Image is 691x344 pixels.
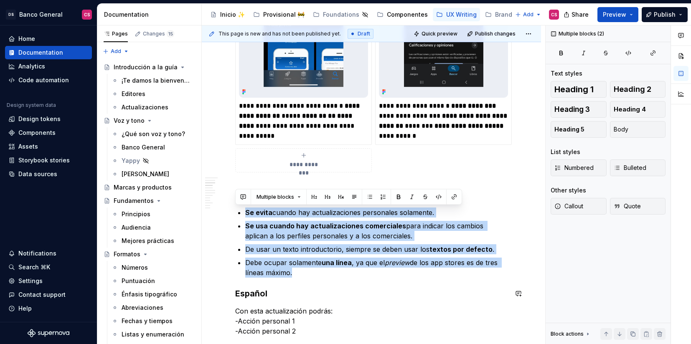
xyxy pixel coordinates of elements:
button: Callout [551,198,607,215]
div: Yappy [122,157,140,165]
div: Mejores prácticas [122,237,174,245]
a: Componentes [373,8,431,21]
a: Documentation [5,46,92,59]
p: cuando hay actualizaciones personales solamente. [245,207,508,218]
button: Heading 4 [610,101,666,118]
div: CS [84,11,90,18]
strong: Español [235,288,267,298]
a: Analytics [5,60,92,73]
div: Énfasis tipográfico [122,290,177,298]
span: Heading 5 [554,125,584,134]
div: ¡Te damos la bienvenida! 🚀 [122,76,191,85]
div: Search ⌘K [18,263,50,271]
p: para indicar los cambios aplican a los perfiles personales y a los comerciales. [245,221,508,241]
button: Preview [597,7,638,22]
a: Actualizaciones [108,101,198,114]
span: Add [523,11,533,18]
a: Formatos [100,248,198,261]
button: Add [513,9,544,20]
strong: textos por defecto [429,245,493,253]
div: Marcas y productos [114,183,172,192]
span: Body [614,125,628,134]
a: Listas y enumeración [108,328,198,341]
button: Contact support [5,288,92,301]
span: Quote [614,202,641,210]
button: Publish changes [465,28,519,40]
div: Help [18,304,32,313]
span: Publish [654,10,676,19]
strong: una línea [322,258,352,267]
a: Principios [108,207,198,221]
svg: Supernova Logo [28,329,69,337]
a: [PERSON_NAME] [108,167,198,181]
a: Énfasis tipográfico [108,288,198,301]
a: Yappy [108,154,198,167]
span: Preview [603,10,626,19]
button: Quick preview [411,28,461,40]
div: Brand [495,10,512,19]
div: Block actions [551,331,584,337]
span: 15 [167,30,174,37]
div: Editores [122,90,145,98]
div: Changes [143,30,174,37]
button: Search ⌘K [5,261,92,274]
div: Assets [18,142,38,151]
div: [PERSON_NAME] [122,170,169,178]
a: Provisional 🚧 [250,8,308,21]
div: Design system data [7,102,56,109]
div: DS [6,10,16,20]
div: CS [551,11,557,18]
a: Mejores prácticas [108,234,198,248]
a: Fundamentos [100,194,198,207]
a: Fechas y tiempos [108,314,198,328]
a: Editores [108,87,198,101]
div: Code automation [18,76,69,84]
div: Block actions [551,328,591,340]
div: Notifications [18,249,56,258]
div: Settings [18,277,43,285]
button: Share [559,7,594,22]
span: Add [111,48,121,55]
button: Bulleted [610,159,666,176]
a: Abreviaciones [108,301,198,314]
button: Heading 5 [551,121,607,138]
div: Fundamentos [114,197,154,205]
div: Page tree [207,6,511,23]
div: Números [122,263,148,272]
a: Data sources [5,167,92,181]
a: Brand [482,8,525,21]
a: Introducción a la guía [100,61,198,74]
a: ¡Te damos la bienvenida! 🚀 [108,74,198,87]
span: Heading 4 [614,105,646,114]
div: Components [18,129,56,137]
div: Pages [104,30,128,37]
div: Home [18,35,35,43]
a: Assets [5,140,92,153]
div: Provisional 🚧 [263,10,305,19]
div: Text styles [551,69,582,78]
strong: Se evita [245,208,272,217]
strong: Texto introductorio [235,188,329,200]
div: ¿Qué son voz y tono? [122,130,185,138]
a: Code automation [5,73,92,87]
p: Debe ocupar solamente , ya que el de los app stores es de tres líneas máximo. [245,258,508,278]
span: Publish changes [475,30,516,37]
span: Quick preview [422,30,457,37]
div: Analytics [18,62,45,71]
a: Inicio ✨ [207,8,248,21]
span: Heading 2 [614,85,651,94]
div: Documentation [18,48,63,57]
div: Other styles [551,186,586,195]
div: Documentation [104,10,198,19]
a: Storybook stories [5,154,92,167]
button: DSBanco GeneralCS [2,5,95,23]
a: Puntuación [108,274,198,288]
button: Heading 2 [610,81,666,98]
div: Formatos [114,250,140,258]
p: De usar un texto introductorio, siempre se deben usar los . [245,244,508,254]
button: Publish [642,7,688,22]
a: Audiencia [108,221,198,234]
div: Puntuación [122,277,155,285]
span: Heading 3 [554,105,590,114]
